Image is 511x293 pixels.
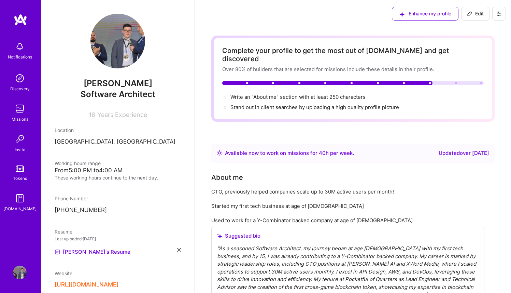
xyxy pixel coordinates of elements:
img: logo [14,14,27,26]
img: teamwork [13,102,27,116]
button: [URL][DOMAIN_NAME] [55,281,118,288]
div: Updated over [DATE] [439,149,489,157]
div: Last uploaded: [DATE] [55,235,181,242]
div: Stand out in client searches by uploading a high quality profile picture [230,104,399,111]
div: Suggested bio [217,232,479,239]
span: Write an "About me" section with at least 250 characters [230,94,367,100]
img: discovery [13,71,27,85]
div: Location [55,126,181,134]
i: icon Close [177,248,181,252]
img: guide book [13,191,27,205]
img: Resume [55,249,60,255]
span: 40 [319,150,326,156]
p: [GEOGRAPHIC_DATA], [GEOGRAPHIC_DATA] [55,138,181,146]
button: Edit [461,7,489,21]
img: bell [13,40,27,53]
span: Working hours range [55,160,101,166]
div: Available now to work on missions for h per week . [225,149,354,157]
div: Invite [15,146,25,153]
span: 16 [89,111,95,118]
div: Notifications [8,53,32,61]
div: These working hours continue to the next day. [55,174,181,181]
div: CTO, previously helped companies scale up to 30M active users per month! Started my first tech bu... [211,188,484,224]
span: Website [55,270,72,276]
div: [DOMAIN_NAME] [3,205,37,212]
span: Edit [467,10,484,17]
span: Software Architect [81,89,155,99]
div: Tokens [13,175,27,182]
div: Missions [12,116,28,123]
img: User Avatar [90,14,145,68]
img: Invite [13,132,27,146]
i: icon SuggestedTeams [217,234,222,239]
a: User Avatar [11,266,28,279]
img: User Avatar [13,266,27,279]
div: About me [211,172,243,183]
div: From 5:00 PM to 4:00 AM [55,167,181,174]
a: [PERSON_NAME]'s Resume [55,248,130,256]
div: Complete your profile to get the most out of [DOMAIN_NAME] and get discovered [222,46,484,63]
p: [PHONE_NUMBER] [55,206,181,214]
div: Discovery [10,85,30,92]
span: Years Experience [97,111,147,118]
span: [PERSON_NAME] [55,78,181,89]
img: Availability [217,150,222,156]
div: Over 80% of builders that are selected for missions include these details in their profile. [222,66,484,73]
img: tokens [16,165,24,172]
span: Resume [55,229,72,235]
span: Phone Number [55,196,88,201]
